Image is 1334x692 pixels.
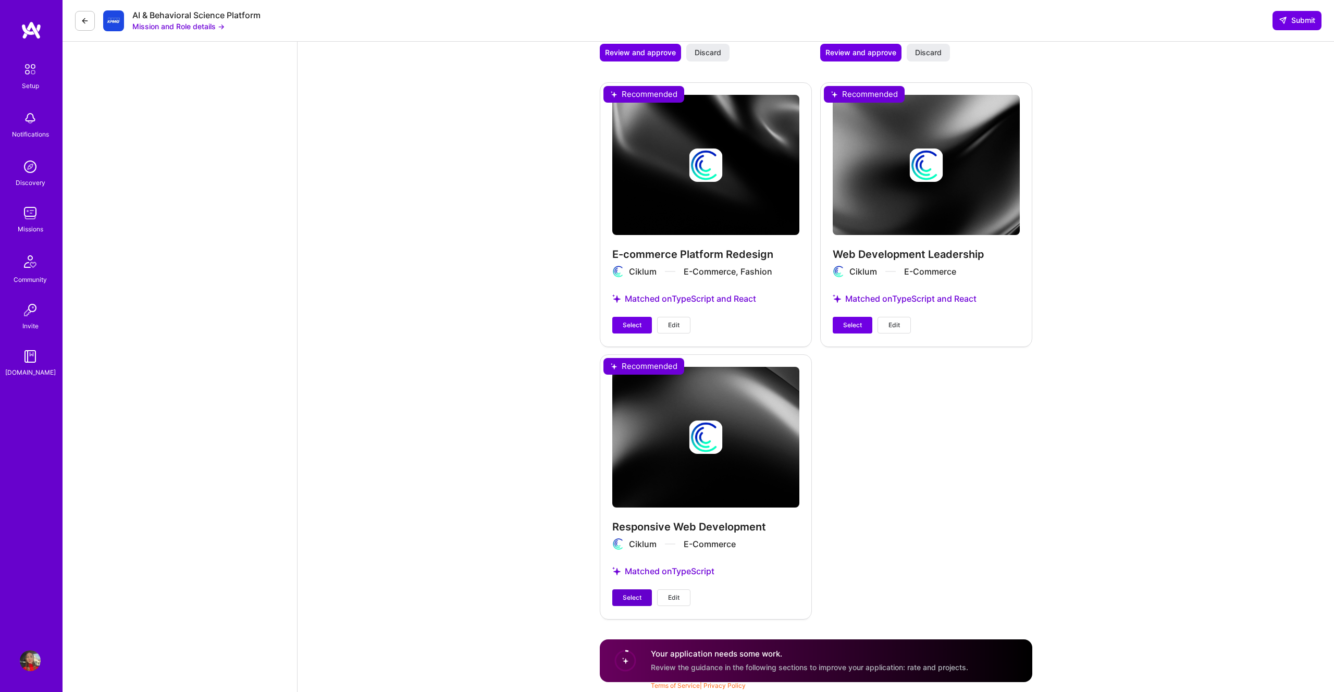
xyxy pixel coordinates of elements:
img: setup [19,58,41,80]
div: Setup [22,80,39,91]
button: Mission and Role details → [132,21,225,32]
span: Discard [695,47,721,58]
img: discovery [20,156,41,177]
button: Submit [1273,11,1321,30]
i: icon LeftArrowDark [81,17,89,25]
div: Notifications [12,129,49,140]
span: Select [623,320,641,330]
button: Edit [878,317,911,333]
button: Edit [657,589,690,606]
img: logo [21,21,42,40]
a: User Avatar [17,650,43,671]
div: Discovery [16,177,45,188]
img: bell [20,108,41,129]
button: Review and approve [600,44,681,61]
a: Terms of Service [651,682,700,689]
img: teamwork [20,203,41,224]
div: Invite [22,320,39,331]
button: Review and approve [820,44,901,61]
span: | [651,682,746,689]
div: AI & Behavioral Science Platform [132,10,261,21]
img: Invite [20,300,41,320]
img: Community [18,249,43,274]
button: Select [833,317,872,333]
span: Review and approve [605,47,676,58]
span: Select [623,593,641,602]
span: Discard [915,47,942,58]
button: Edit [657,317,690,333]
span: Edit [668,593,680,602]
div: [DOMAIN_NAME] [5,367,56,378]
div: © 2025 ATeams Inc., All rights reserved. [63,661,1334,687]
button: Select [612,589,652,606]
div: Community [14,274,47,285]
span: Select [843,320,862,330]
i: icon SendLight [1279,16,1287,24]
a: Privacy Policy [703,682,746,689]
img: User Avatar [20,650,41,671]
button: Discard [686,44,730,61]
button: Select [612,317,652,333]
span: Review and approve [825,47,896,58]
img: guide book [20,346,41,367]
div: Missions [18,224,43,234]
img: Company Logo [103,10,124,31]
span: Submit [1279,15,1315,26]
button: Discard [907,44,950,61]
span: Edit [888,320,900,330]
h4: Your application needs some work. [651,648,968,659]
span: Edit [668,320,680,330]
span: Review the guidance in the following sections to improve your application: rate and projects. [651,663,968,672]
